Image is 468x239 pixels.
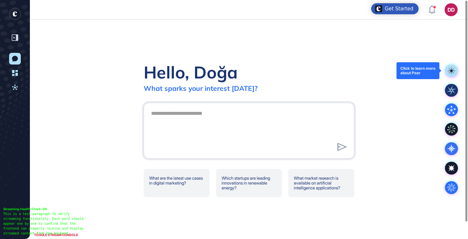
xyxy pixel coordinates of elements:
div: Click to learn more about Peer [400,66,435,75]
div: Hello, Doğa [144,62,238,83]
div: TOGGLE STREAM CONSOLE [32,231,80,239]
div: What sparks your interest [DATE]? [144,84,258,92]
div: What market research is available on artificial intelligence applications? [288,169,354,197]
div: entrapeer-logo [9,8,21,20]
div: What are the latest use cases in digital marketing? [144,169,210,197]
img: launcher-image-alternative-text [375,5,382,12]
div: Open Get Started checklist [371,3,419,14]
button: DD [445,3,458,16]
div: Get Started [385,6,413,12]
div: Which startups are leading innovations in renewable energy? [216,169,282,197]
